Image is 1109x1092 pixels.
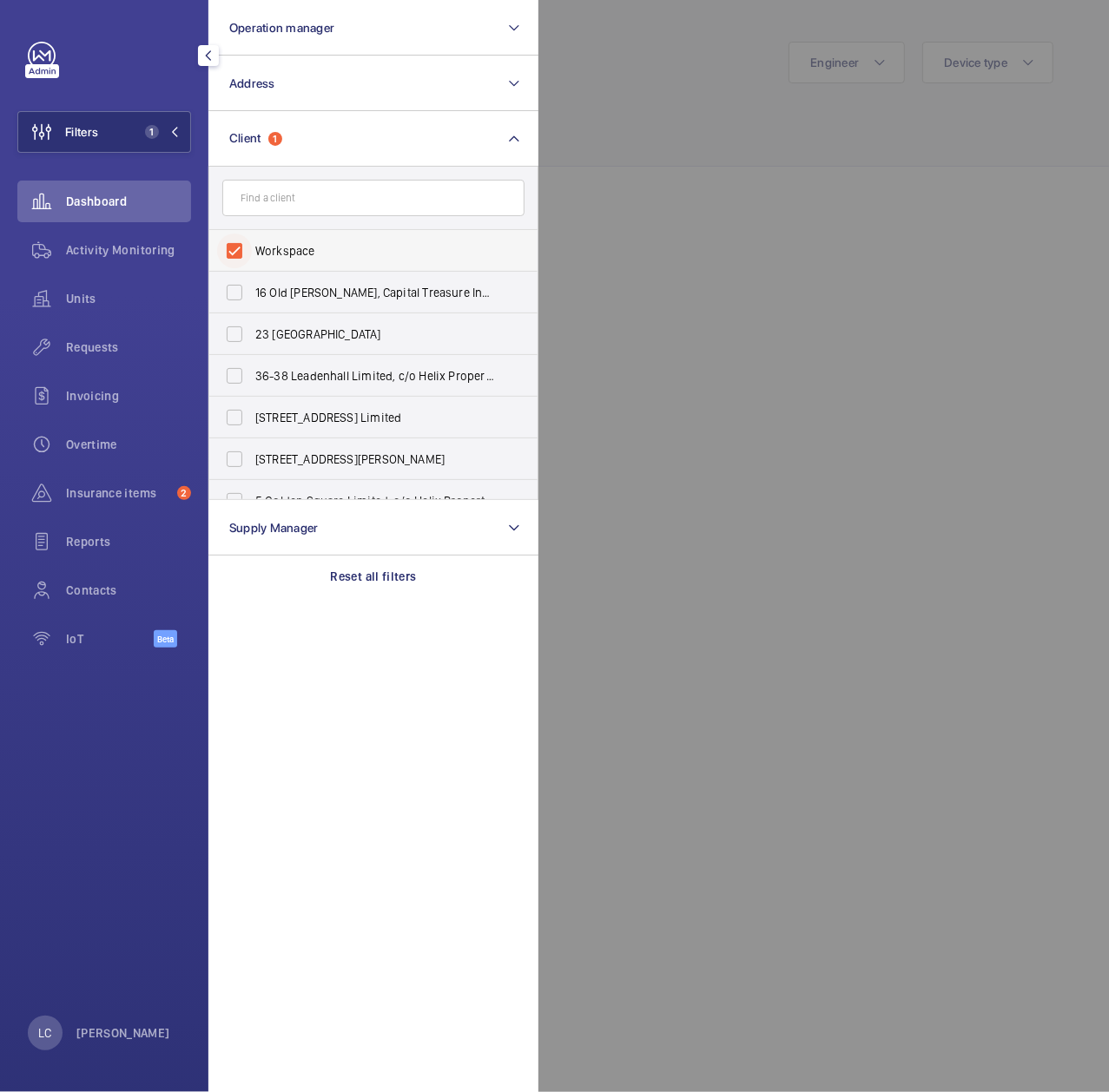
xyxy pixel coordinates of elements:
[66,339,191,356] span: Requests
[38,1024,51,1042] p: LC
[66,193,191,210] span: Dashboard
[145,125,159,139] span: 1
[76,1024,170,1042] p: [PERSON_NAME]
[154,630,177,648] span: Beta
[66,484,170,502] span: Insurance items
[66,533,191,550] span: Reports
[66,241,191,259] span: Activity Monitoring
[66,582,191,599] span: Contacts
[177,486,191,500] span: 2
[65,123,98,141] span: Filters
[66,436,191,453] span: Overtime
[66,290,191,307] span: Units
[17,111,191,153] button: Filters1
[66,630,154,648] span: IoT
[66,387,191,405] span: Invoicing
